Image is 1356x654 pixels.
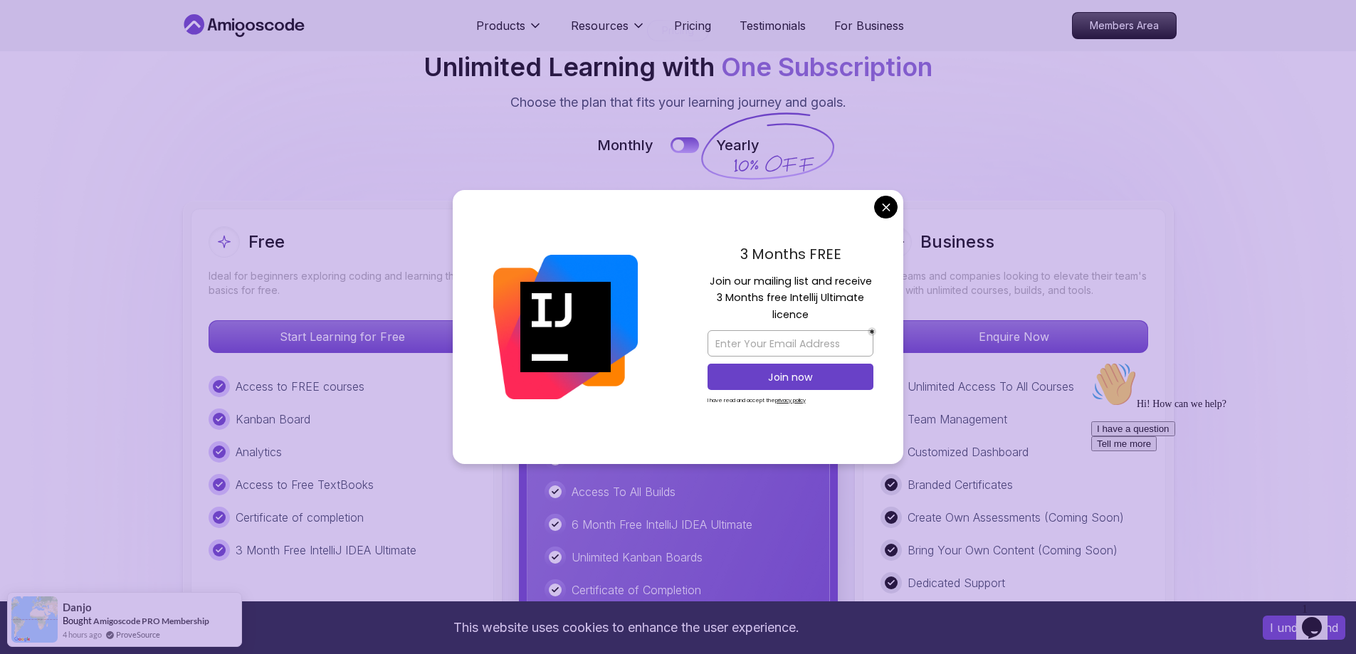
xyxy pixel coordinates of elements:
a: Enquire Now [881,329,1148,344]
button: Start Learning for Free [209,320,476,353]
p: Certificate of Completion [572,581,701,598]
p: Monthly [597,135,653,155]
h2: Unlimited Learning with [424,53,932,81]
div: 👋Hi! How can we help?I have a questionTell me more [6,6,262,95]
span: Danjo [63,601,92,613]
button: Products [476,17,542,46]
p: Bring Your Own Content (Coming Soon) [908,542,1118,559]
p: Certificate of completion [236,509,364,526]
button: Accept cookies [1263,616,1345,640]
a: Amigoscode PRO Membership [93,616,209,626]
button: Resources [571,17,646,46]
img: :wave: [6,6,51,51]
p: Access to FREE courses [236,378,364,395]
p: Unlimited Kanban Boards [572,549,703,566]
a: Start Learning for Free [209,329,476,344]
p: Products [476,17,525,34]
p: Members Area [1073,13,1176,38]
p: Dedicated Support [908,574,1005,591]
button: I have a question [6,65,90,80]
p: Unlimited Access To All Courses [908,378,1074,395]
p: Access To All Builds [572,483,676,500]
a: Members Area [1072,12,1177,39]
a: Testimonials [740,17,806,34]
p: Resources [571,17,629,34]
p: Team Management [908,411,1007,428]
span: Hi! How can we help? [6,43,141,53]
p: Choose the plan that fits your learning journey and goals. [510,93,846,112]
p: 3 Month Free IntelliJ IDEA Ultimate [236,542,416,559]
p: For teams and companies looking to elevate their team's skills with unlimited courses, builds, an... [881,269,1148,297]
p: Start Learning for Free [209,321,475,352]
button: Tell me more [6,80,71,95]
iframe: chat widget [1086,356,1342,590]
span: One Subscription [721,51,932,83]
p: Enquire Now [881,321,1147,352]
p: Branded Certificates [908,476,1013,493]
p: Ideal for beginners exploring coding and learning the basics for free. [209,269,476,297]
a: ProveSource [116,628,160,640]
p: Create Own Assessments (Coming Soon) [908,509,1124,526]
a: Pricing [674,17,711,34]
img: provesource social proof notification image [11,596,58,643]
div: This website uses cookies to enhance the user experience. [11,612,1241,643]
h2: Free [248,231,285,253]
h2: Business [920,231,994,253]
span: Bought [63,615,92,626]
span: 4 hours ago [63,628,102,640]
p: Access to Free TextBooks [236,476,374,493]
p: 6 Month Free IntelliJ IDEA Ultimate [572,516,752,533]
a: For Business [834,17,904,34]
button: Enquire Now [881,320,1148,353]
p: Customized Dashboard [908,443,1029,460]
p: Analytics [236,443,282,460]
iframe: chat widget [1296,597,1342,640]
p: Kanban Board [236,411,310,428]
